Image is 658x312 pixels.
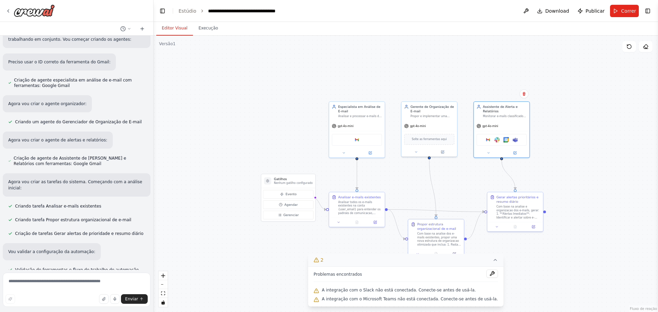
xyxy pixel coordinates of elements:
button: Abrir no painel lateral [526,224,541,229]
p: Agora vou criar o agente de alertas e relatórios: [8,137,107,143]
font: gpt-4o-mini [338,124,353,127]
button: 2 [308,254,503,266]
button: Nenhuma saída disponível [426,251,446,257]
button: Abrir no painel lateral [430,149,455,155]
div: Assistente de Alerta e RelatóriosMonitorar e-mails classificados como de alta prioridade, especia... [473,101,530,158]
div: Propor estrutura organizacional de e-mailCom base na analise dos e-mails existentes, propor uma n... [408,219,464,259]
font: 2 [320,257,324,263]
button: ampliar [159,271,168,280]
button: Enviar [121,294,148,304]
g: Edge from 8d3bc57d-91bd-4764-90f9-35e9885c847a to fa3f908b-d31b-4c3d-8060-6407149a0d9f [499,160,517,189]
button: Carregar arquivos [99,294,109,304]
div: Propor e implementar uma estrutura de organizacao de e-mails baseada na analise feita pelo especi... [411,114,454,118]
div: Analisar todos os e-mails existentes na conta {user_email} para entender os padroes de comunicaca... [338,200,382,215]
nav: migalhas de pão [179,8,285,14]
button: Excluir nó [520,89,528,98]
font: 1 [173,41,176,46]
p: Preciso usar o ID correto da ferramenta do Gmail: [8,59,110,65]
a: Estúdio [179,8,196,14]
font: Agendar [284,203,298,207]
button: Agendar [263,200,314,209]
font: Fluxo de reação [630,307,657,311]
g: Edge from 7fc50af1-19c1-411e-8314-901b6b83ebfe to fa3f908b-d31b-4c3d-8060-6407149a0d9f [467,210,484,241]
font: Gatilhos [274,177,287,181]
button: Evento [263,190,314,199]
font: Gerenciar [283,213,299,217]
font: Nenhum gatilho configurado [274,182,313,185]
font: A integração com o Microsoft Teams não está conectada. Conecte-se antes de usá-la. [322,297,498,301]
font: Versão [159,41,173,46]
font: Enviar [125,297,138,301]
font: Criação de agente especialista em análise de e-mail com ferramentas: Google Gmail [14,78,132,88]
font: gpt-4o-mini [410,124,426,127]
button: Iniciar um novo bate-papo [137,25,148,33]
button: alternar interatividade [159,298,168,307]
g: Edge from 156e958c-e9e5-4ad7-a2ee-58f416f5f600 to 96c9d584-b57e-4dc3-b32e-ad965b640ae8 [355,160,359,189]
g: Edge from triggers to 96c9d584-b57e-4dc3-b32e-ad965b640ae8 [313,195,326,212]
font: Correr [621,8,636,14]
button: Publicar [575,5,608,17]
div: Controles do React Flow [159,271,168,307]
font: Gerente de Organização de E-mail [411,105,454,113]
a: Atribuição do React Flow [630,307,657,311]
font: Especialista em Análise de E-mail [338,105,380,113]
font: A integração com o Slack não está conectada. Conecte-se antes de usá-la. [322,288,476,292]
font: Execução [198,26,218,30]
font: Analisar e-mails existentes [338,195,381,199]
g: Edge from 96c9d584-b57e-4dc3-b32e-ad965b640ae8 to 7fc50af1-19c1-411e-8314-901b6b83ebfe [388,207,405,241]
div: Analisar e-mails existentesAnalisar todos os e-mails existentes na conta {user_email} para entend... [329,192,385,227]
div: GatilhosNenhum gatilho configuradoEventoAgendarGerenciar [261,174,316,222]
img: Logotipo [14,4,55,17]
div: Analisar e processar e-mails da conta {user_email}, extraindo informacoes relevantes como remeten... [338,114,382,118]
g: Edge from b3bef281-6499-450b-91f0-22398dbf0b3b to 7fc50af1-19c1-411e-8314-901b6b83ebfe [427,159,438,216]
font: Solte as ferramentas aqui [412,138,447,141]
div: Com base na analise e organizacao dos e-mails, gerar: 1. **Alertas Imediatos**: Identificar e ale... [496,205,540,219]
font: Editor Visual [162,26,187,30]
font: Propor estrutura organizacional de e-mail [417,223,456,231]
button: Abrir no painel lateral [447,251,462,257]
div: Com base na analise dos e-mails existentes, propor uma nova estrutura de organizacao otimizada qu... [417,232,461,246]
g: Edge from 96c9d584-b57e-4dc3-b32e-ad965b640ae8 to fa3f908b-d31b-4c3d-8060-6407149a0d9f [388,207,484,214]
font: Download [545,8,569,14]
font: Criando tarefa Propor estrutura organizacional de e-mail [15,217,131,222]
button: Abrir no painel lateral [357,150,383,156]
font: Criando tarefa Analisar e-mails existentes [15,204,101,209]
div: Gerar alertas prioritários e resumo diárioCom base na analise e organizacao dos e-mails, gerar: 1... [487,192,544,232]
button: vista de ajuste [159,289,168,298]
button: Clique para falar sobre sua ideia de automação [110,294,120,304]
img: Equipes da Microsoft [512,137,518,142]
button: Gerenciar [263,211,314,219]
button: Ocultar barra lateral esquerda [158,6,167,16]
button: Correr [610,5,639,17]
button: Melhore este prompt [5,294,15,304]
img: Google Gmail [354,137,360,142]
font: Criação de tarefas Gerar alertas de prioridade e resumo diário [15,231,143,236]
button: Nenhuma saída disponível [347,220,366,225]
p: Vou validar a configuração da automação: [8,249,95,255]
font: Assistente de Alerta e Relatórios [483,105,517,113]
div: Monitorar e-mails classificados como de alta prioridade, especialmente os relacionados a questoes... [483,114,527,118]
div: Especialista em Análise de E-mailAnalisar e processar e-mails da conta {user_email}, extraindo in... [329,101,385,158]
button: diminuir o zoom [159,280,168,289]
button: Nenhuma saída disponível [505,224,525,229]
button: Abrir no painel lateral [502,150,528,156]
button: Download [534,5,572,17]
img: Folga [495,137,500,142]
div: Gerente de Organização de E-mailPropor e implementar uma estrutura de organizacao de e-mails base... [401,101,458,157]
button: Mostrar barra lateral direita [643,6,653,16]
font: Criando um agente do Gerenciador de Organização de E-mail [15,120,142,124]
p: Agora vou criar as tarefas do sistema. Começando com a análise inicial: [8,179,145,191]
img: Calendário do Google [503,137,509,142]
font: gpt-4o-mini [483,124,498,127]
button: Mudar para o chat anterior [118,25,134,33]
font: Gerar alertas prioritários e resumo diário [496,195,538,203]
img: Google Gmail [485,137,491,142]
font: Validação de ferramentas e fluxo de trabalho de automação [15,267,139,272]
font: Problemas encontrados [314,272,362,277]
font: Publicar [586,8,605,14]
font: Evento [285,192,296,196]
p: Agora vou criar o agente organizador: [8,101,86,107]
font: Criação de agente de Assistente de [PERSON_NAME] e Relatórios com ferramentas: Google Gmail [14,156,126,166]
button: Abrir no painel lateral [367,220,383,225]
